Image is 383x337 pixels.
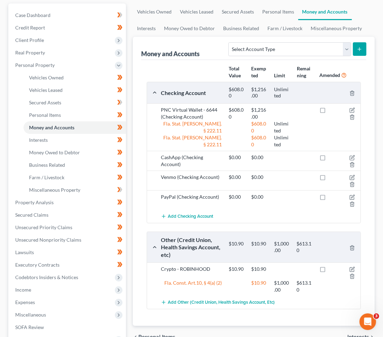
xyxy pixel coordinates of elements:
[307,20,366,37] a: Miscellaneous Property
[271,86,293,99] div: Unlimited
[258,3,298,20] a: Personal Items
[218,3,258,20] a: Secured Assets
[133,20,160,37] a: Interests
[160,20,219,37] a: Money Owed to Debtor
[24,171,126,184] a: Farm / Livestock
[168,214,213,219] span: Add Checking Account
[29,75,64,80] span: Vehicles Owned
[10,221,126,234] a: Unsecured Priority Claims
[225,154,248,161] div: $0.00
[29,100,61,105] span: Secured Assets
[24,184,126,196] a: Miscellaneous Property
[248,106,271,120] div: $1,216.00
[271,279,293,293] div: $1,000.00
[29,124,74,130] span: Money and Accounts
[225,106,248,120] div: $608.00
[29,87,63,93] span: Vehicles Leased
[225,174,248,181] div: $0.00
[168,300,275,305] span: Add Other (Credit Union, Health Savings Account, etc)
[29,162,65,168] span: Business Related
[29,174,64,180] span: Farm / Livestock
[297,66,310,78] strong: Remaining
[225,266,248,273] div: $10.90
[293,279,316,293] div: $613.10
[248,266,271,273] div: $10.90
[251,66,266,78] strong: Exempted
[225,193,248,200] div: $0.00
[176,3,218,20] a: Vehicles Leased
[10,259,126,271] a: Executory Contracts
[10,21,126,34] a: Credit Report
[15,37,44,43] span: Client Profile
[15,312,46,318] span: Miscellaneous
[15,287,31,293] span: Income
[29,187,80,193] span: Miscellaneous Property
[248,86,271,99] div: $1,216.00
[24,146,126,159] a: Money Owed to Debtor
[10,246,126,259] a: Lawsuits
[10,196,126,209] a: Property Analysis
[248,134,271,148] div: $608.00
[15,62,55,68] span: Personal Property
[15,50,45,55] span: Real Property
[15,299,35,305] span: Expenses
[374,313,379,319] span: 3
[248,174,271,181] div: $0.00
[248,241,271,253] div: $10.90
[157,266,225,279] div: Crypto - ROBINHOOD
[10,321,126,334] a: SOFA Review
[24,71,126,84] a: Vehicles Owned
[157,193,225,207] div: PayPal (Checking Account)
[15,324,44,330] span: SOFA Review
[141,50,200,58] div: Money and Accounts
[225,241,248,253] div: $10.90
[157,106,225,120] div: PNC Virtual Wallet - 6644 (Checking Account)
[271,134,293,148] div: Unlimited
[157,89,225,96] div: Checking Account
[263,20,307,37] a: Farm / Livestock
[248,154,271,161] div: $0.00
[10,9,126,21] a: Case Dashboard
[225,86,248,99] div: $608.00
[24,109,126,121] a: Personal Items
[15,237,81,243] span: Unsecured Nonpriority Claims
[161,296,275,309] button: Add Other (Credit Union, Health Savings Account, etc)
[24,159,126,171] a: Business Related
[24,121,126,134] a: Money and Accounts
[157,279,225,293] div: Fla. Const. Art.10, § 4(a) (2)
[293,241,316,253] div: $613.10
[10,209,126,221] a: Secured Claims
[15,212,48,218] span: Secured Claims
[15,249,34,255] span: Lawsuits
[271,120,293,134] div: Unlimited
[29,149,80,155] span: Money Owed to Debtor
[298,3,352,20] a: Money and Accounts
[320,72,340,78] strong: Amended
[29,137,48,143] span: Interests
[15,199,54,205] span: Property Analysis
[15,262,60,268] span: Executory Contracts
[271,241,293,253] div: $1,000.00
[274,72,285,78] strong: Limit
[161,210,213,223] button: Add Checking Account
[157,134,225,148] div: Fla. Stat. [PERSON_NAME]. § 222.11
[10,234,126,246] a: Unsecured Nonpriority Claims
[15,274,78,280] span: Codebtors Insiders & Notices
[15,12,51,18] span: Case Dashboard
[229,66,241,78] strong: Total Value
[24,134,126,146] a: Interests
[15,224,72,230] span: Unsecured Priority Claims
[359,313,376,330] iframe: Intercom live chat
[15,25,45,31] span: Credit Report
[157,174,225,188] div: Venmo (Checking Account)
[29,112,61,118] span: Personal Items
[219,20,263,37] a: Business Related
[157,154,225,168] div: CashApp (Checking Account)
[24,96,126,109] a: Secured Assets
[133,3,176,20] a: Vehicles Owned
[157,236,225,258] div: Other (Credit Union, Health Savings Account, etc)
[248,279,271,293] div: $10.90
[248,120,271,134] div: $608.00
[248,193,271,200] div: $0.00
[24,84,126,96] a: Vehicles Leased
